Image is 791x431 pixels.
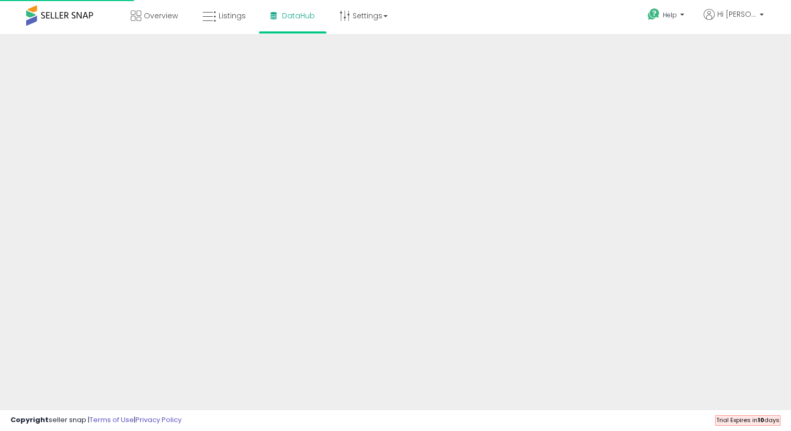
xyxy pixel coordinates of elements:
[758,416,764,424] b: 10
[135,415,182,425] a: Privacy Policy
[219,10,246,21] span: Listings
[717,9,756,19] span: Hi [PERSON_NAME]
[282,10,315,21] span: DataHub
[716,416,779,424] span: Trial Expires in days
[704,9,764,32] a: Hi [PERSON_NAME]
[10,415,182,425] div: seller snap | |
[89,415,134,425] a: Terms of Use
[144,10,178,21] span: Overview
[10,415,49,425] strong: Copyright
[647,8,660,21] i: Get Help
[663,10,677,19] span: Help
